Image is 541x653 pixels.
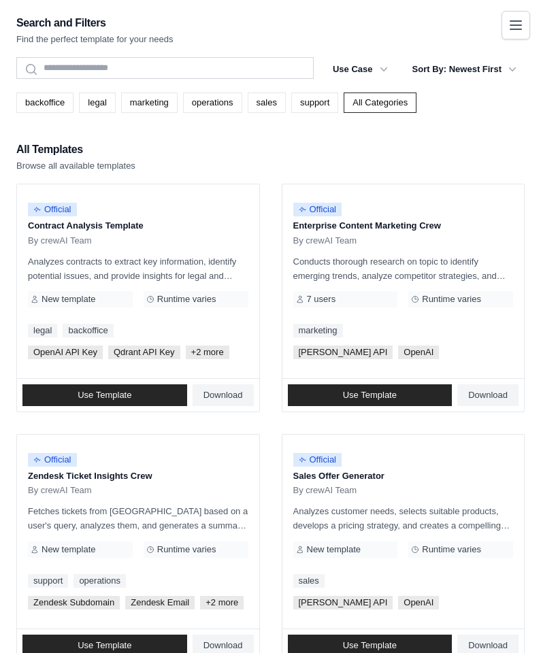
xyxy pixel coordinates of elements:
[125,596,195,609] span: Zendesk Email
[398,346,439,359] span: OpenAI
[398,596,439,609] span: OpenAI
[293,219,514,233] p: Enterprise Content Marketing Crew
[28,203,77,216] span: Official
[16,93,73,113] a: backoffice
[288,384,453,406] a: Use Template
[28,219,248,233] p: Contract Analysis Template
[16,33,174,46] p: Find the perfect template for your needs
[16,159,135,173] p: Browse all available templates
[203,390,243,401] span: Download
[307,544,361,555] span: New template
[121,93,178,113] a: marketing
[28,469,248,483] p: Zendesk Ticket Insights Crew
[186,346,229,359] span: +2 more
[200,596,244,609] span: +2 more
[78,640,131,651] span: Use Template
[108,346,180,359] span: Qdrant API Key
[183,93,242,113] a: operations
[193,384,254,406] a: Download
[307,294,336,305] span: 7 users
[468,640,508,651] span: Download
[63,324,113,337] a: backoffice
[73,574,126,588] a: operations
[293,504,514,533] p: Analyzes customer needs, selects suitable products, develops a pricing strategy, and creates a co...
[457,384,519,406] a: Download
[293,469,514,483] p: Sales Offer Generator
[16,140,135,159] h2: All Templates
[79,93,115,113] a: legal
[422,294,481,305] span: Runtime varies
[22,384,187,406] a: Use Template
[422,544,481,555] span: Runtime varies
[78,390,131,401] span: Use Template
[293,453,342,467] span: Official
[28,254,248,283] p: Analyzes contracts to extract key information, identify potential issues, and provide insights fo...
[404,57,525,82] button: Sort By: Newest First
[468,390,508,401] span: Download
[28,453,77,467] span: Official
[293,203,342,216] span: Official
[42,544,95,555] span: New template
[291,93,338,113] a: support
[502,11,530,39] button: Toggle navigation
[293,596,393,609] span: [PERSON_NAME] API
[28,574,68,588] a: support
[157,544,216,555] span: Runtime varies
[293,574,325,588] a: sales
[293,235,357,246] span: By crewAI Team
[157,294,216,305] span: Runtime varies
[28,346,103,359] span: OpenAI API Key
[343,390,397,401] span: Use Template
[293,346,393,359] span: [PERSON_NAME] API
[325,57,396,82] button: Use Case
[343,640,397,651] span: Use Template
[16,14,174,33] h2: Search and Filters
[28,504,248,533] p: Fetches tickets from [GEOGRAPHIC_DATA] based on a user's query, analyzes them, and generates a su...
[293,254,514,283] p: Conducts thorough research on topic to identify emerging trends, analyze competitor strategies, a...
[344,93,416,113] a: All Categories
[248,93,286,113] a: sales
[293,324,343,337] a: marketing
[28,235,92,246] span: By crewAI Team
[28,485,92,496] span: By crewAI Team
[28,324,57,337] a: legal
[293,485,357,496] span: By crewAI Team
[203,640,243,651] span: Download
[28,596,120,609] span: Zendesk Subdomain
[42,294,95,305] span: New template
